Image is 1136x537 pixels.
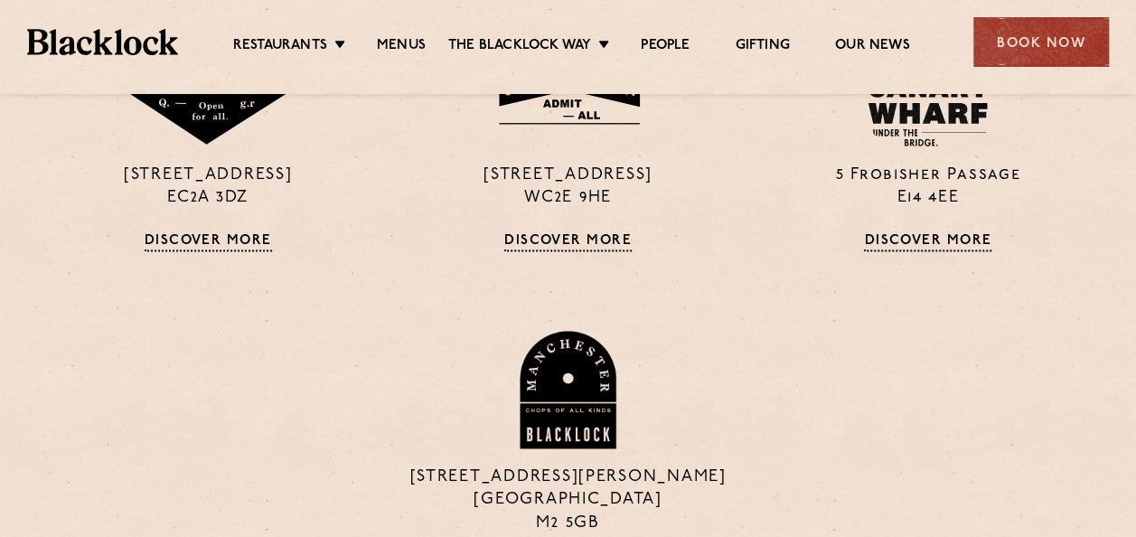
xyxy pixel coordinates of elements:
[233,37,327,57] a: Restaurants
[401,466,734,534] p: [STREET_ADDRESS][PERSON_NAME] [GEOGRAPHIC_DATA] M2 5GB
[973,17,1109,67] div: Book Now
[27,29,178,54] img: BL_Textured_Logo-footer-cropped.svg
[504,233,632,251] a: Discover More
[864,233,991,251] a: Discover More
[377,37,426,57] a: Menus
[762,165,1094,210] p: 5 Frobisher Passage E14 4EE
[448,37,591,57] a: The Blacklock Way
[42,165,374,210] p: [STREET_ADDRESS] EC2A 3DZ
[517,331,619,448] img: BL_Manchester_Logo-bleed.png
[401,165,734,210] p: [STREET_ADDRESS] WC2E 9HE
[641,37,690,57] a: People
[735,37,789,57] a: Gifting
[145,233,272,251] a: Discover More
[835,37,910,57] a: Our News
